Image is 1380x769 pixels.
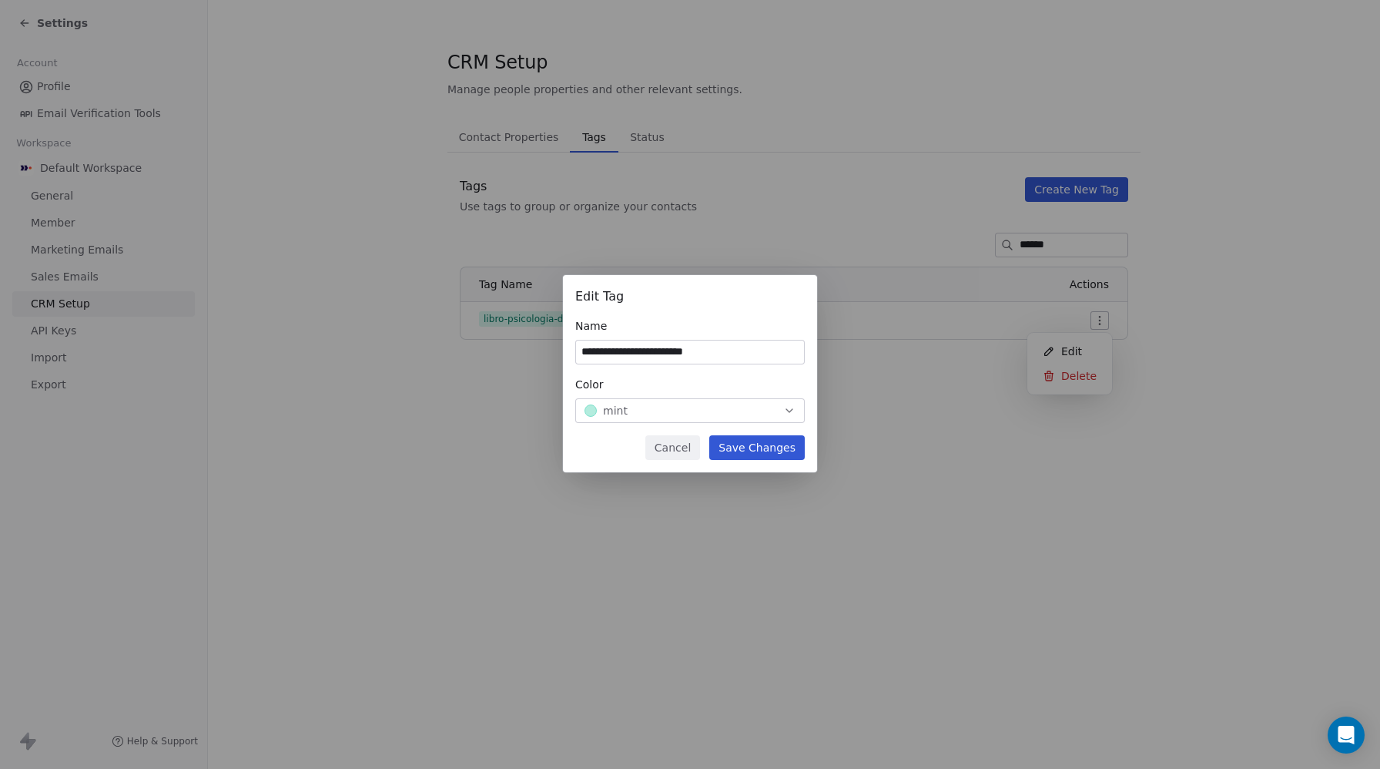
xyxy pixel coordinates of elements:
[575,287,805,306] div: Edit Tag
[575,318,805,334] div: Name
[645,435,700,460] button: Cancel
[603,403,628,418] span: mint
[709,435,805,460] button: Save Changes
[575,398,805,423] button: mint
[575,377,805,392] div: Color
